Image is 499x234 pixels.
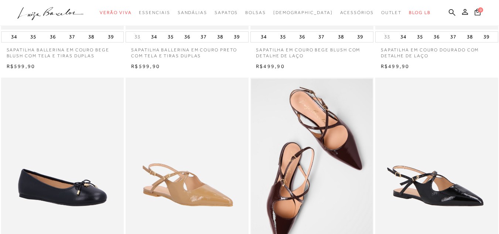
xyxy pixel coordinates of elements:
[165,32,176,42] button: 35
[28,32,38,42] button: 35
[132,33,143,40] button: 33
[273,6,333,20] a: noSubCategoriesText
[340,10,374,15] span: Acessórios
[139,10,170,15] span: Essenciais
[149,32,159,42] button: 34
[256,63,285,69] span: R$499,90
[100,10,131,15] span: Verão Viva
[431,32,442,42] button: 36
[381,63,410,69] span: R$499,90
[273,10,333,15] span: [DEMOGRAPHIC_DATA]
[381,10,402,15] span: Outlet
[465,32,475,42] button: 38
[245,6,266,20] a: categoryNavScreenReaderText
[278,32,288,42] button: 35
[448,32,458,42] button: 37
[250,43,373,60] a: SAPATILHA EM COURO BEGE BLUSH COM DETALHE DE LAÇO
[398,32,409,42] button: 34
[182,32,192,42] button: 36
[409,6,430,20] a: BLOG LB
[340,6,374,20] a: categoryNavScreenReaderText
[381,6,402,20] a: categoryNavScreenReaderText
[1,43,124,60] a: SAPATILHA BALLERINA EM COURO BEGE BLUSH COM TELA E TIRAS DUPLAS
[382,33,392,40] button: 33
[7,63,35,69] span: R$599,90
[478,7,483,13] span: 0
[215,32,225,42] button: 38
[9,32,19,42] button: 34
[139,6,170,20] a: categoryNavScreenReaderText
[215,6,238,20] a: categoryNavScreenReaderText
[106,32,116,42] button: 39
[316,32,327,42] button: 37
[375,43,498,60] a: SAPATILHA EM COURO DOURADO COM DETALHE DE LAÇO
[355,32,365,42] button: 39
[232,32,242,42] button: 39
[245,10,266,15] span: Bolsas
[215,10,238,15] span: Sapatos
[472,8,483,18] button: 0
[67,32,77,42] button: 37
[86,32,96,42] button: 38
[178,6,207,20] a: categoryNavScreenReaderText
[259,32,269,42] button: 34
[336,32,346,42] button: 38
[178,10,207,15] span: Sandálias
[126,43,249,60] a: SAPATILHA BALLERINA EM COURO PRETO COM TELA E TIRAS DUPLAS
[481,32,492,42] button: 39
[297,32,307,42] button: 36
[409,10,430,15] span: BLOG LB
[131,63,160,69] span: R$599,90
[48,32,58,42] button: 36
[415,32,425,42] button: 35
[198,32,209,42] button: 37
[100,6,131,20] a: categoryNavScreenReaderText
